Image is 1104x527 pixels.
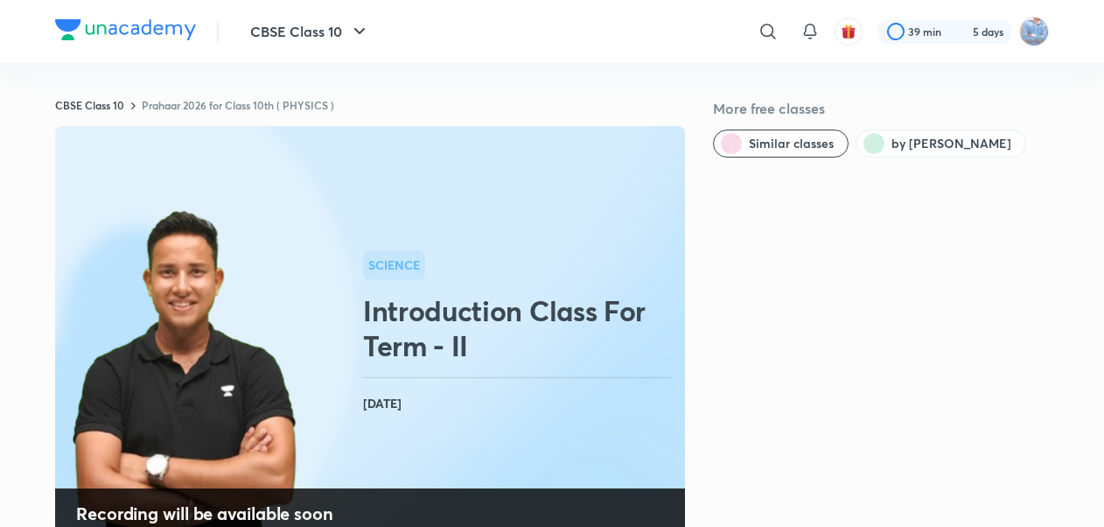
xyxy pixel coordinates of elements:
img: streak [952,23,969,40]
button: Similar classes [713,130,849,158]
button: CBSE Class 10 [240,14,381,49]
h2: Introduction Class For Term - II [363,293,678,363]
a: CBSE Class 10 [55,98,124,112]
a: Prahaar 2026 for Class 10th ( PHYSICS ) [142,98,334,112]
img: avatar [841,24,856,39]
h4: [DATE] [363,392,678,415]
span: Similar classes [749,135,834,152]
button: avatar [835,18,863,46]
h4: Recording will be available soon [76,502,333,525]
button: by Alok Choubey [856,130,1026,158]
span: by Alok Choubey [891,135,1011,152]
img: sukhneet singh sidhu [1019,17,1049,46]
a: Company Logo [55,19,196,45]
img: Company Logo [55,19,196,40]
h5: More free classes [713,98,1049,119]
